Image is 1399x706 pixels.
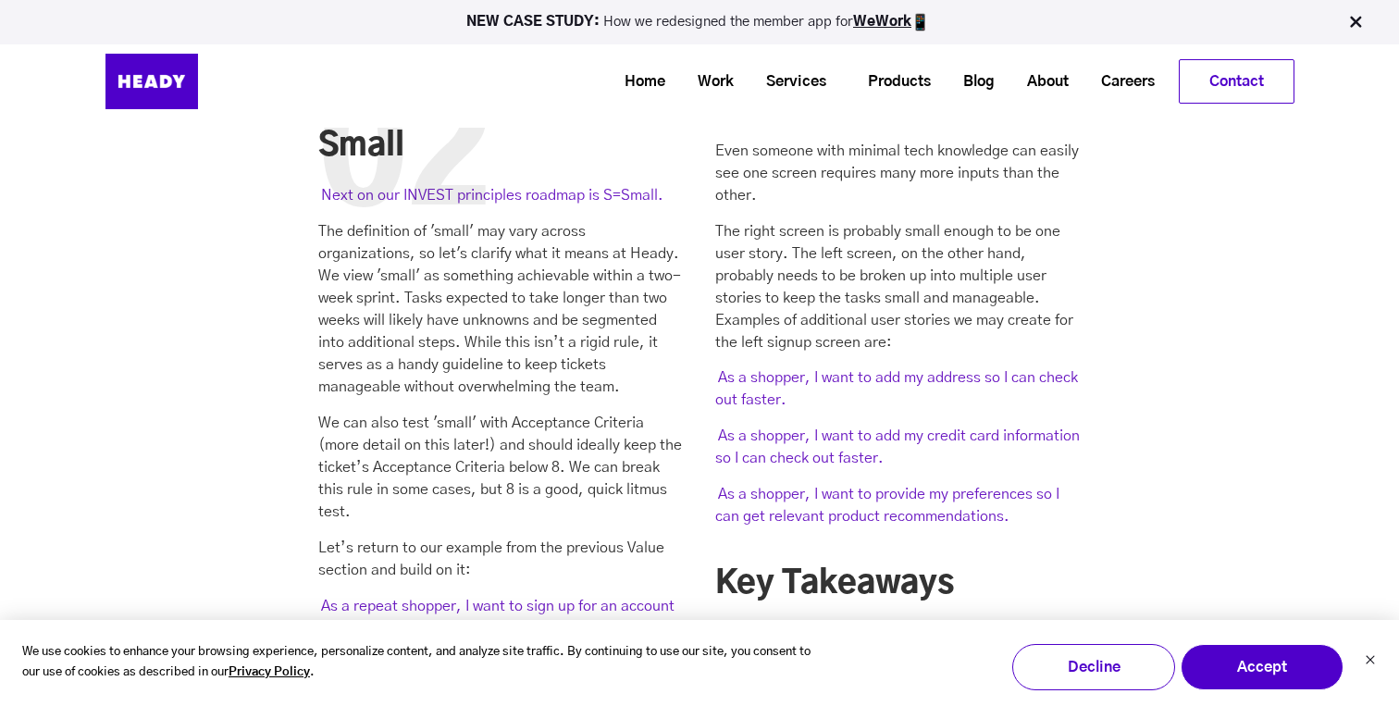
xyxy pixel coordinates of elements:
[318,220,685,398] p: The definition of 'small' may vary across organizations, so let's clarify what it means at Heady....
[715,367,1078,410] mark: As a shopper, I want to add my address so I can check out faster.
[318,537,685,581] p: Let’s return to our example from the previous Value section and build on it:
[1346,13,1365,31] img: Close Bar
[244,59,1294,104] div: Navigation Menu
[743,65,836,99] a: Services
[1181,644,1343,690] button: Accept
[715,484,1059,526] mark: As a shopper, I want to provide my preferences so I can get relevant product recommendations.
[318,185,666,205] mark: Next on our INVEST principles roadmap is S=Small.
[318,596,675,638] mark: As a repeat shopper, I want to sign up for an account so I can make my purchase more quickly.
[1365,652,1376,672] button: Dismiss cookie banner
[715,426,1080,468] mark: As a shopper, I want to add my credit card information so I can check out faster.
[318,64,490,256] div: 02
[845,65,940,99] a: Products
[22,642,817,685] p: We use cookies to enhance your browsing experience, personalize content, and analyze site traffic...
[911,13,930,31] img: app emoji
[1012,644,1175,690] button: Decline
[318,412,685,523] p: We can also test 'small' with Acceptance Criteria (more detail on this later!) and should ideally...
[715,140,1082,206] p: Even someone with minimal tech knowledge can easily see one screen requires many more inputs than...
[318,127,685,167] h2: Small
[466,15,603,29] strong: NEW CASE STUDY:
[105,54,198,109] img: Heady_Logo_Web-01 (1)
[675,65,743,99] a: Work
[1180,60,1294,103] a: Contact
[1004,65,1078,99] a: About
[715,564,1082,604] h2: Key Takeaways
[715,220,1082,353] p: The right screen is probably small enough to be one user story. The left screen, on the other han...
[940,65,1004,99] a: Blog
[601,65,675,99] a: Home
[229,663,310,684] a: Privacy Policy
[853,15,911,29] a: WeWork
[8,13,1391,31] p: How we redesigned the member app for
[1078,65,1164,99] a: Careers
